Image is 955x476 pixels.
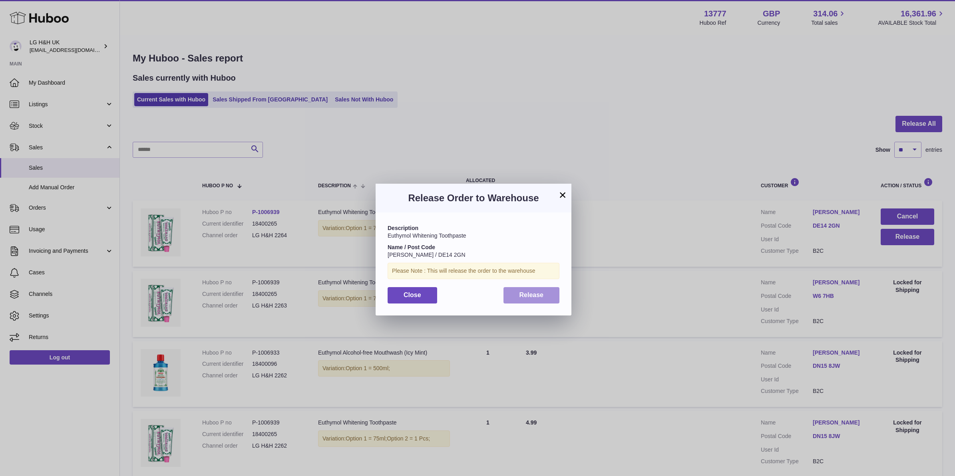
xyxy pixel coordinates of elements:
[558,190,567,200] button: ×
[388,252,466,258] span: [PERSON_NAME] / DE14 2GN
[388,287,437,303] button: Close
[388,232,466,239] span: Euthymol Whitening Toothpaste
[388,225,418,231] strong: Description
[388,244,435,250] strong: Name / Post Code
[388,192,559,204] h3: Release Order to Warehouse
[503,287,560,303] button: Release
[388,263,559,279] div: Please Note : This will release the order to the warehouse
[404,292,421,298] span: Close
[519,292,544,298] span: Release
